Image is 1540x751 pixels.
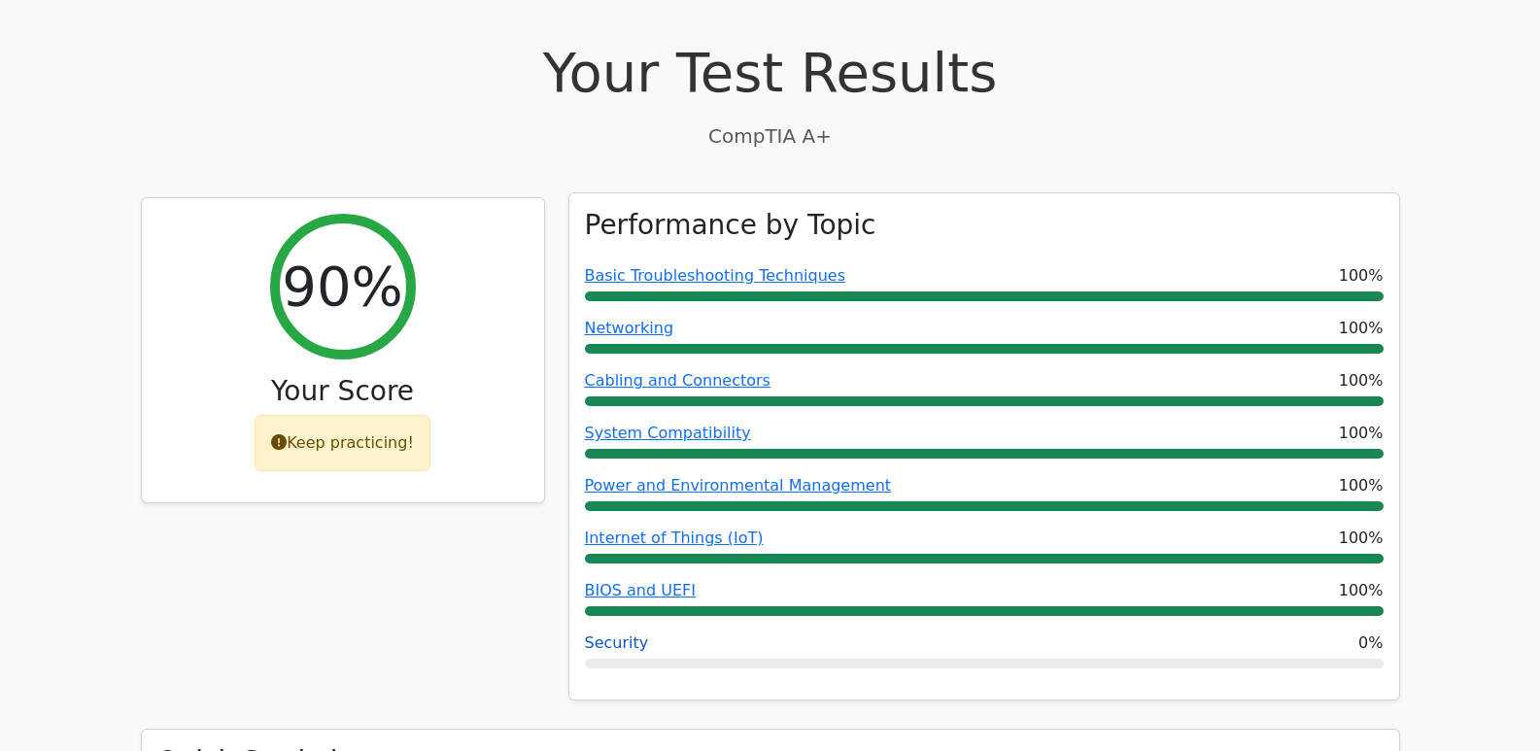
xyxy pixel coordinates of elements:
[585,633,649,652] a: Security
[1339,369,1384,393] span: 100%
[141,40,1400,105] h1: Your Test Results
[1339,474,1384,497] span: 100%
[282,254,402,319] h2: 90%
[585,476,892,495] a: Power and Environmental Management
[1339,317,1384,340] span: 100%
[585,266,846,285] a: Basic Troubleshooting Techniques
[585,529,764,547] a: Internet of Things (IoT)
[1339,422,1384,445] span: 100%
[1339,579,1384,602] span: 100%
[585,319,674,337] a: Networking
[141,121,1400,151] p: CompTIA A+
[1339,264,1384,288] span: 100%
[585,209,876,242] h3: Performance by Topic
[585,581,696,599] a: BIOS and UEFI
[585,424,751,442] a: System Compatibility
[255,415,430,471] div: Keep practicing!
[157,375,529,408] h3: Your Score
[585,371,770,390] a: Cabling and Connectors
[1339,527,1384,550] span: 100%
[1358,632,1383,655] span: 0%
